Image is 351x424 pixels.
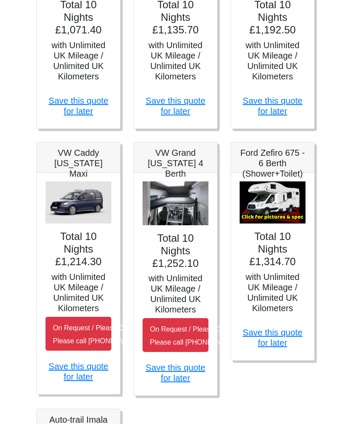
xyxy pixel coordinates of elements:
small: On Request / Please Call Us Please call [PHONE_NUMBER] [150,326,248,346]
h5: VW Caddy [US_STATE] Maxi [45,148,111,179]
small: On Request / Please Call Us Please call [PHONE_NUMBER] [53,325,151,345]
img: VW Caddy California Maxi [45,182,111,224]
h5: Ford Zefiro 675 - 6 Berth (Shower+Toilet) [240,148,305,179]
a: Save this quote for later [243,328,302,348]
img: VW Grand California 4 Berth [143,182,208,226]
button: On Request / Please Call UsPlease call [PHONE_NUMBER] [45,317,111,351]
a: Save this quote for later [49,96,108,116]
h5: with Unlimited UK Mileage / Unlimited UK Kilometers [240,40,305,82]
h4: Total 10 Nights £1,252.10 [143,233,208,270]
h5: with Unlimited UK Mileage / Unlimited UK Kilometers [240,272,305,314]
h4: Total 10 Nights £1,314.70 [240,231,305,268]
a: Save this quote for later [146,363,205,383]
a: Save this quote for later [49,362,108,382]
a: Save this quote for later [243,96,302,116]
h5: with Unlimited UK Mileage / Unlimited UK Kilometers [45,272,111,314]
a: Save this quote for later [146,96,205,116]
h5: VW Grand [US_STATE] 4 Berth [143,148,208,179]
h4: Total 10 Nights £1,214.30 [45,231,111,268]
h5: with Unlimited UK Mileage / Unlimited UK Kilometers [143,40,208,82]
h5: with Unlimited UK Mileage / Unlimited UK Kilometers [45,40,111,82]
img: Ford Zefiro 675 - 6 Berth (Shower+Toilet) [240,182,305,224]
h5: with Unlimited UK Mileage / Unlimited UK Kilometers [143,273,208,315]
button: On Request / Please Call UsPlease call [PHONE_NUMBER] [143,319,208,352]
